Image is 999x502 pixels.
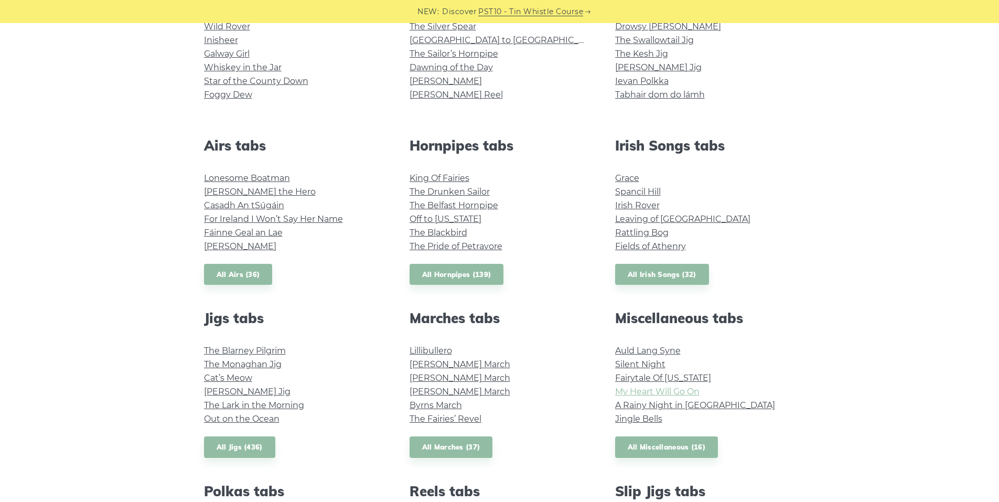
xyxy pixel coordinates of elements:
a: [PERSON_NAME] Jig [204,387,291,397]
a: [PERSON_NAME] [410,76,482,86]
a: The Pride of Petravore [410,241,502,251]
a: Dawning of the Day [410,62,493,72]
a: Inisheer [204,35,238,45]
a: All Hornpipes (139) [410,264,504,285]
a: [GEOGRAPHIC_DATA] to [GEOGRAPHIC_DATA] [410,35,603,45]
a: The Blackbird [410,228,467,238]
h2: Reels tabs [410,483,590,499]
a: The Monaghan Jig [204,359,282,369]
a: Fáinne Geal an Lae [204,228,283,238]
a: My Heart Will Go On [615,387,700,397]
a: Lonesome Boatman [204,173,290,183]
h2: Miscellaneous tabs [615,310,796,326]
a: The Fairies’ Revel [410,414,481,424]
a: Foggy Dew [204,90,252,100]
a: PST10 - Tin Whistle Course [478,6,583,18]
a: Fields of Athenry [615,241,686,251]
a: All Airs (36) [204,264,273,285]
a: Off to [US_STATE] [410,214,481,224]
a: Spancil Hill [615,187,661,197]
a: The Silver Spear [410,22,476,31]
a: The Kesh Jig [615,49,668,59]
a: Auld Lang Syne [615,346,681,356]
a: [PERSON_NAME] March [410,387,510,397]
a: The Drunken Sailor [410,187,490,197]
a: A Rainy Night in [GEOGRAPHIC_DATA] [615,400,775,410]
h2: Slip Jigs tabs [615,483,796,499]
a: Jingle Bells [615,414,662,424]
a: All Miscellaneous (16) [615,436,718,458]
a: [PERSON_NAME] [204,241,276,251]
a: Casadh An tSúgáin [204,200,284,210]
a: Rattling Bog [615,228,669,238]
a: Drowsy [PERSON_NAME] [615,22,721,31]
a: [PERSON_NAME] March [410,359,510,369]
a: The Swallowtail Jig [615,35,694,45]
a: Irish Rover [615,200,660,210]
a: [PERSON_NAME] the Hero [204,187,316,197]
a: The Sailor’s Hornpipe [410,49,498,59]
a: Out on the Ocean [204,414,280,424]
span: Discover [442,6,477,18]
a: Fairytale Of [US_STATE] [615,373,711,383]
h2: Irish Songs tabs [615,137,796,154]
a: Tabhair dom do lámh [615,90,705,100]
a: The Lark in the Morning [204,400,304,410]
a: For Ireland I Won’t Say Her Name [204,214,343,224]
a: King Of Fairies [410,173,469,183]
a: Byrns March [410,400,462,410]
h2: Airs tabs [204,137,384,154]
a: [PERSON_NAME] March [410,373,510,383]
a: Star of the County Down [204,76,308,86]
a: All Marches (37) [410,436,493,458]
h2: Jigs tabs [204,310,384,326]
a: Wild Rover [204,22,250,31]
a: All Jigs (436) [204,436,275,458]
a: Leaving of [GEOGRAPHIC_DATA] [615,214,750,224]
a: All Irish Songs (32) [615,264,709,285]
h2: Hornpipes tabs [410,137,590,154]
a: Cat’s Meow [204,373,252,383]
a: Silent Night [615,359,665,369]
a: Ievan Polkka [615,76,669,86]
h2: Polkas tabs [204,483,384,499]
a: Grace [615,173,639,183]
a: The Blarney Pilgrim [204,346,286,356]
a: The Belfast Hornpipe [410,200,498,210]
a: Lillibullero [410,346,452,356]
span: NEW: [417,6,439,18]
a: Whiskey in the Jar [204,62,282,72]
h2: Marches tabs [410,310,590,326]
a: [PERSON_NAME] Reel [410,90,503,100]
a: [PERSON_NAME] Jig [615,62,702,72]
a: Galway Girl [204,49,250,59]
